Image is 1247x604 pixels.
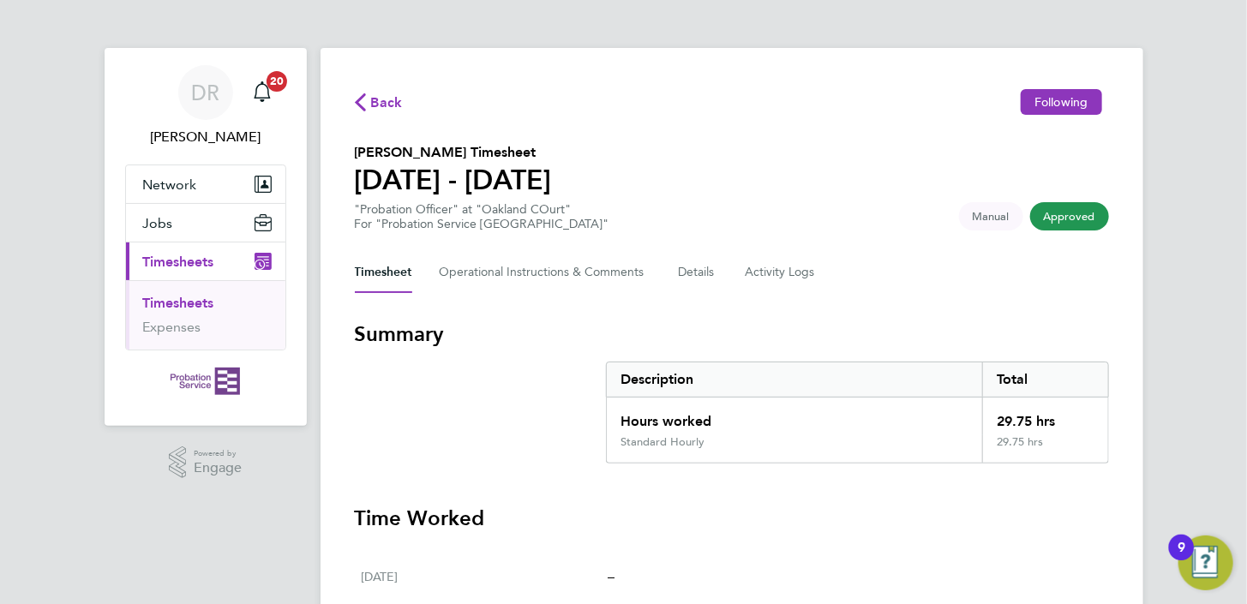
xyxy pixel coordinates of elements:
h2: [PERSON_NAME] Timesheet [355,142,552,163]
span: Powered by [194,446,242,461]
div: For "Probation Service [GEOGRAPHIC_DATA]" [355,217,609,231]
button: Back [355,91,403,112]
button: Network [126,165,285,203]
div: Summary [606,362,1109,463]
button: Timesheets [126,242,285,280]
span: Following [1034,94,1088,110]
h3: Summary [355,320,1109,348]
a: Go to home page [125,368,286,395]
span: – [608,568,615,584]
button: Operational Instructions & Comments [440,252,651,293]
div: 9 [1178,547,1185,570]
a: DR[PERSON_NAME] [125,65,286,147]
a: Timesheets [143,295,214,311]
div: "Probation Officer" at "Oakland COurt" [355,202,609,231]
div: [DATE] [362,566,609,587]
button: Following [1021,89,1101,115]
div: 29.75 hrs [982,435,1107,463]
a: 20 [245,65,279,120]
span: DR [191,81,219,104]
span: Dionne Roye [125,127,286,147]
h3: Time Worked [355,505,1109,532]
span: This timesheet has been approved. [1030,202,1109,230]
span: Jobs [143,215,173,231]
button: Jobs [126,204,285,242]
div: Hours worked [607,398,983,435]
button: Timesheet [355,252,412,293]
span: Timesheets [143,254,214,270]
span: Network [143,176,197,193]
div: Timesheets [126,280,285,350]
div: Standard Hourly [621,435,704,449]
h1: [DATE] - [DATE] [355,163,552,197]
nav: Main navigation [105,48,307,426]
a: Powered byEngage [169,446,242,479]
span: 20 [267,71,287,92]
div: Description [607,362,983,397]
span: This timesheet was manually created. [959,202,1023,230]
img: probationservice-logo-retina.png [171,368,240,395]
span: Back [371,93,403,113]
button: Open Resource Center, 9 new notifications [1178,535,1233,590]
div: 29.75 hrs [982,398,1107,435]
span: Engage [194,461,242,475]
a: Expenses [143,319,201,335]
button: Details [679,252,718,293]
div: Total [982,362,1107,397]
button: Activity Logs [746,252,818,293]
